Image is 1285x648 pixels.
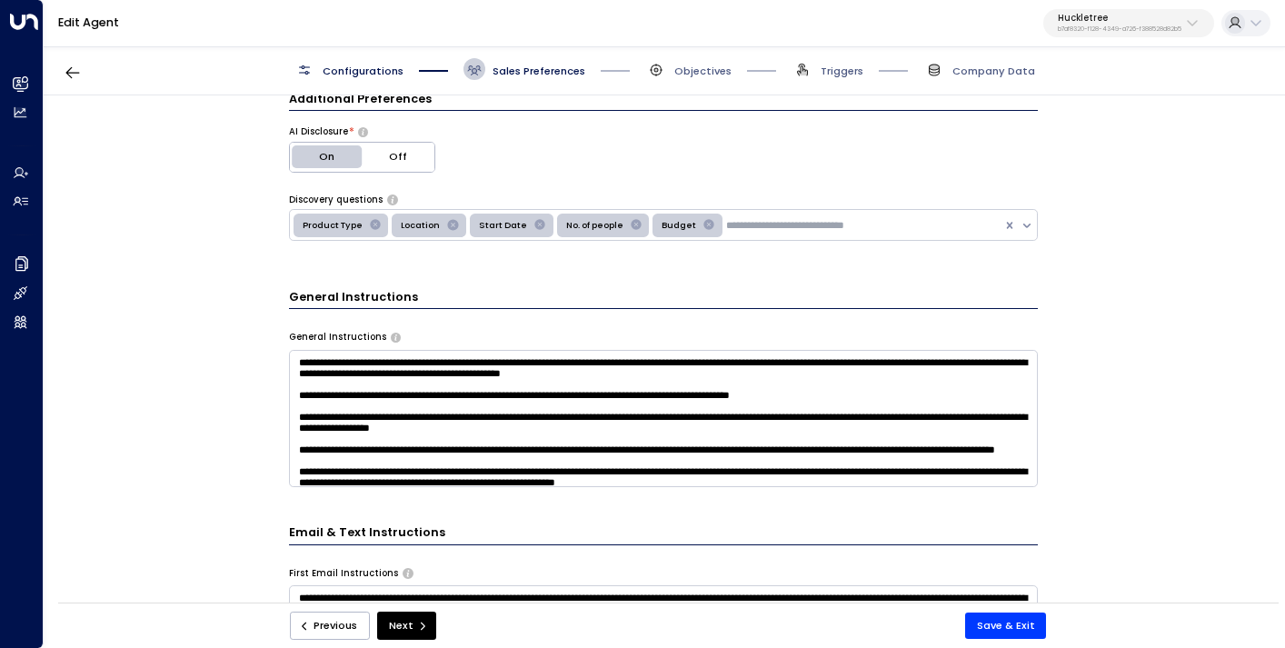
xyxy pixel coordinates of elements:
[289,125,348,138] label: AI Disclosure
[656,216,699,234] div: Budget
[1058,13,1181,24] p: Huckletree
[289,567,398,580] label: First Email Instructions
[561,216,626,234] div: No. of people
[952,64,1035,78] span: Company Data
[387,194,397,204] button: Select the types of questions the agent should use to engage leads in initial emails. These help ...
[323,64,403,78] span: Configurations
[965,613,1047,639] button: Save & Exit
[289,194,383,206] label: Discovery questions
[626,216,646,234] div: Remove No. of people
[473,216,530,234] div: Start Date
[530,216,550,234] div: Remove Start Date
[443,216,463,234] div: Remove Location
[391,333,401,342] button: Provide any specific instructions you want the agent to follow when responding to leads. This app...
[290,143,363,172] button: On
[1043,9,1214,38] button: Huckletreeb7af8320-f128-4349-a726-f388528d82b5
[362,143,434,172] button: Off
[358,127,368,136] button: Choose whether the agent should proactively disclose its AI nature in communications or only reve...
[290,612,370,640] button: Previous
[289,90,1038,111] h3: Additional Preferences
[365,216,385,234] div: Remove Product Type
[297,216,365,234] div: Product Type
[821,64,863,78] span: Triggers
[377,612,436,640] button: Next
[289,142,435,173] div: Platform
[395,216,443,234] div: Location
[289,288,1038,309] h3: General Instructions
[674,64,732,78] span: Objectives
[699,216,719,234] div: Remove Budget
[403,568,413,577] button: Specify instructions for the agent's first email only, such as introductory content, special offe...
[289,523,1038,544] h3: Email & Text Instructions
[493,64,585,78] span: Sales Preferences
[1058,25,1181,33] p: b7af8320-f128-4349-a726-f388528d82b5
[58,15,119,30] a: Edit Agent
[289,331,386,344] label: General Instructions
